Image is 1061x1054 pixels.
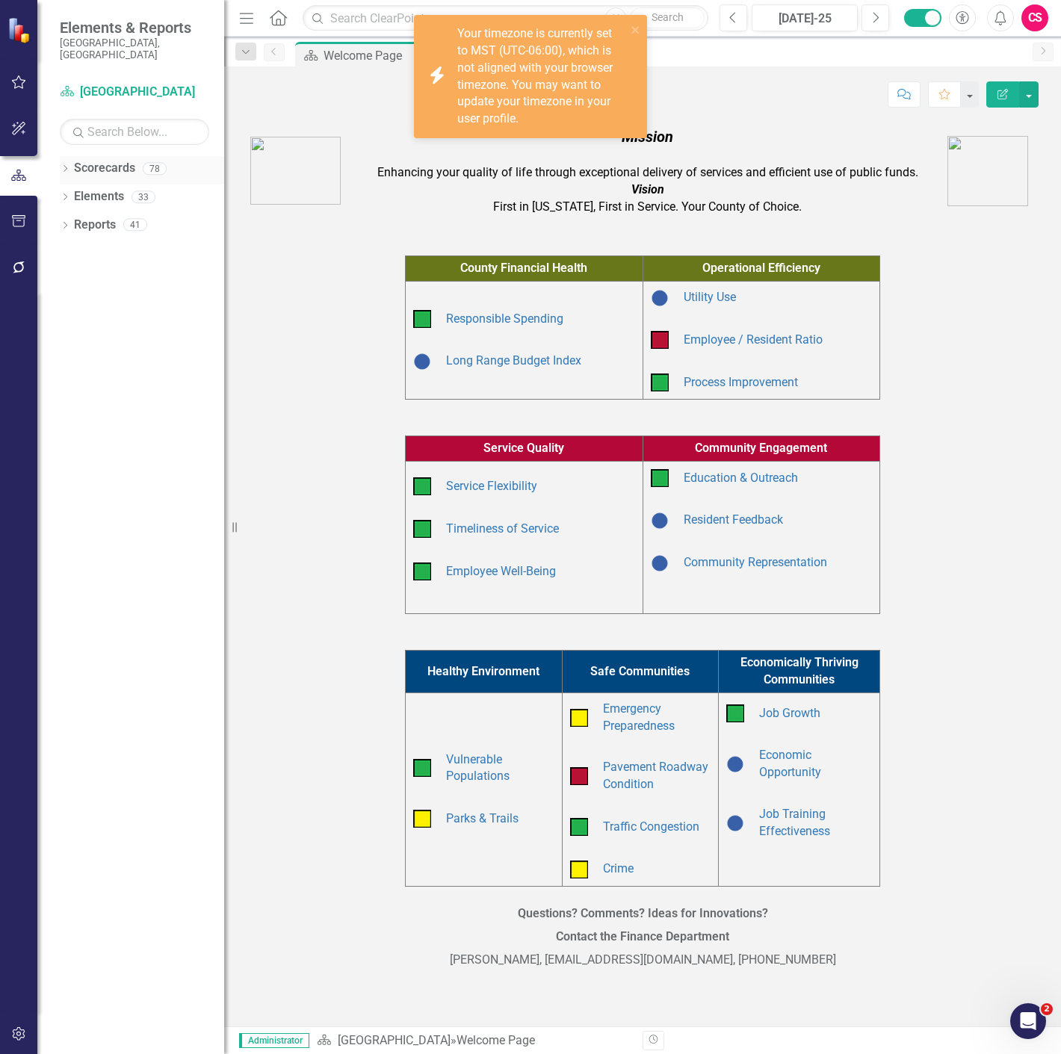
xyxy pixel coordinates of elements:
img: Baselining [651,512,669,530]
div: [DATE]-25 [757,10,853,28]
a: Service Flexibility [446,479,537,493]
img: On Target [413,310,431,328]
button: CS [1021,4,1048,31]
div: 33 [132,190,155,203]
img: AC_Logo.png [250,137,341,205]
img: On Target [413,759,431,777]
span: County Financial Health [460,261,587,275]
button: close [631,21,641,38]
a: Vulnerable Populations [446,752,510,784]
input: Search Below... [60,119,209,145]
img: On Target [570,818,588,836]
img: Caution [570,709,588,727]
div: 41 [123,219,147,232]
img: On Target [413,520,431,538]
iframe: Intercom live chat [1010,1003,1046,1039]
span: Service Quality [483,441,564,455]
a: Education & Outreach [684,471,798,485]
a: Responsible Spending [446,311,563,326]
a: Emergency Preparedness [603,701,675,733]
img: Below Plan [651,331,669,349]
strong: Contact the Finance Department [556,929,729,943]
input: Search ClearPoint... [303,5,708,31]
img: Baselining [726,755,744,773]
button: [DATE]-25 [752,4,858,31]
img: Baselining [726,814,744,832]
button: Search [630,7,705,28]
span: Healthy Environment [427,664,539,678]
a: [GEOGRAPHIC_DATA] [338,1033,451,1047]
a: Long Range Budget Index [446,353,581,368]
img: On Target [651,469,669,487]
a: Crime [603,861,634,875]
div: Welcome Page [457,1033,535,1047]
img: Baselining [651,554,669,572]
a: Scorecards [74,160,135,177]
img: Baselining [413,353,431,371]
a: Traffic Congestion [603,819,699,834]
a: Parks & Trails [446,811,519,825]
div: » [317,1032,631,1050]
p: [PERSON_NAME], [EMAIL_ADDRESS][DOMAIN_NAME], [PHONE_NUMBER] [247,949,1039,969]
a: Reports [74,217,116,234]
span: Safe Communities [590,664,690,678]
div: 78 [143,162,167,175]
img: Baselining [651,289,669,307]
a: Employee / Resident Ratio [684,332,823,347]
a: Pavement Roadway Condition [603,760,708,791]
span: Economically Thriving Communities [740,655,859,686]
img: Below Plan [570,767,588,785]
small: [GEOGRAPHIC_DATA], [GEOGRAPHIC_DATA] [60,37,209,61]
a: [GEOGRAPHIC_DATA] [60,84,209,101]
strong: Questions? Comments? Ideas for Innovations? [518,906,768,920]
span: Search [652,11,684,23]
a: Employee Well-Being [446,564,556,578]
span: Elements & Reports [60,19,209,37]
a: Elements [74,188,124,205]
div: Your timezone is currently set to MST (UTC-06:00), which is not aligned with your browser timezon... [457,25,626,128]
td: Enhancing your quality of life through exceptional delivery of services and efficient use of publ... [352,123,943,220]
a: Job Training Effectiveness [759,807,830,838]
span: Operational Efficiency [702,261,820,275]
img: AA%20logo.png [947,136,1028,206]
img: On Target [413,477,431,495]
a: Community Representation [684,555,827,569]
span: Community Engagement [695,441,827,455]
span: Administrator [239,1033,309,1048]
a: Economic Opportunity [759,748,821,779]
img: Caution [413,810,431,828]
img: On Target [413,562,431,580]
img: On Target [726,704,744,722]
a: Timeliness of Service [446,521,559,536]
img: Caution [570,861,588,878]
img: On Target [651,373,669,391]
a: Job Growth [759,706,820,720]
img: ClearPoint Strategy [6,16,34,44]
div: Welcome Page [324,46,441,65]
a: Process Improvement [684,375,798,389]
span: 2 [1041,1003,1053,1015]
a: Resident Feedback [684,512,783,527]
a: Utility Use [684,290,736,304]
